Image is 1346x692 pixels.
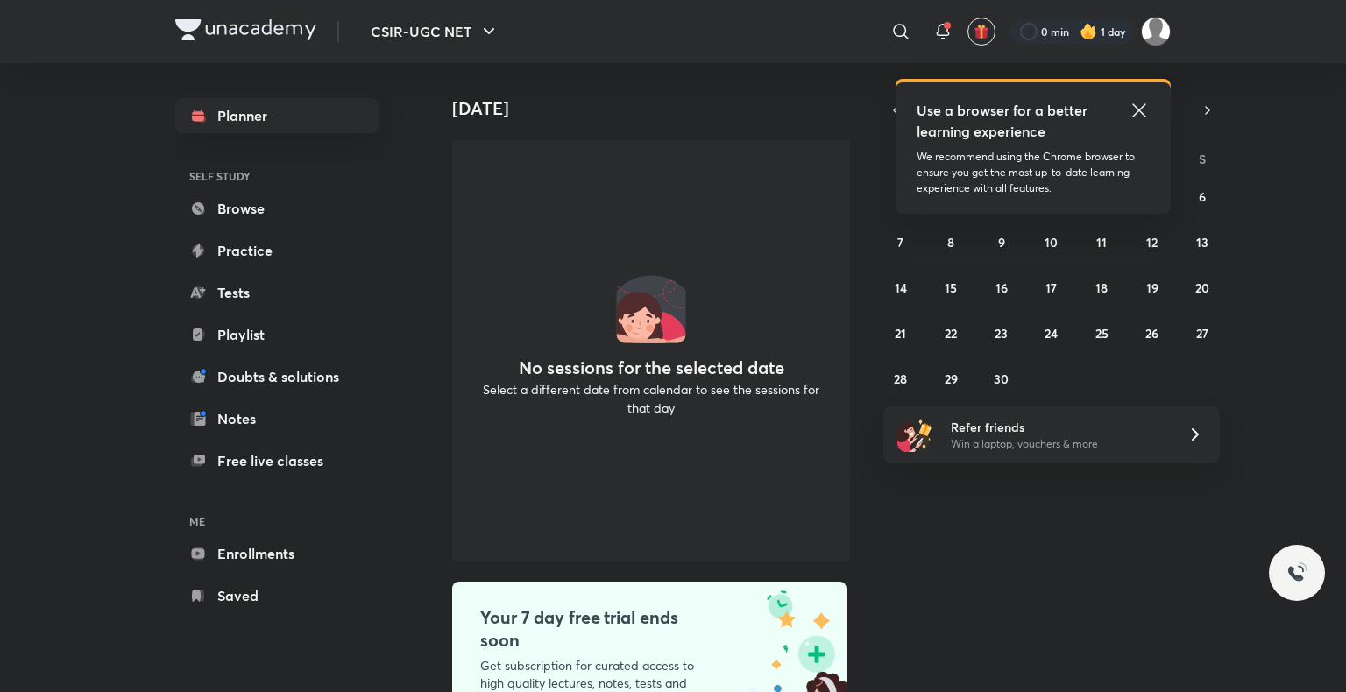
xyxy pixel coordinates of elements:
abbr: September 15, 2025 [945,279,957,296]
button: September 20, 2025 [1188,273,1216,301]
abbr: September 19, 2025 [1146,279,1158,296]
a: Tests [175,275,379,310]
button: September 27, 2025 [1188,319,1216,347]
abbr: September 18, 2025 [1095,279,1108,296]
img: Ankit [1141,17,1171,46]
abbr: September 10, 2025 [1045,234,1058,251]
button: September 22, 2025 [937,319,965,347]
a: Playlist [175,317,379,352]
a: Planner [175,98,379,133]
button: September 13, 2025 [1188,228,1216,256]
img: avatar [974,24,989,39]
button: CSIR-UGC NET [360,14,510,49]
button: September 14, 2025 [887,273,915,301]
button: September 26, 2025 [1138,319,1166,347]
p: Win a laptop, vouchers & more [951,436,1166,452]
abbr: September 29, 2025 [945,371,958,387]
abbr: September 23, 2025 [995,325,1008,342]
abbr: September 12, 2025 [1146,234,1158,251]
abbr: September 24, 2025 [1045,325,1058,342]
a: Free live classes [175,443,379,478]
abbr: September 27, 2025 [1196,325,1208,342]
h6: SELF STUDY [175,161,379,191]
abbr: September 22, 2025 [945,325,957,342]
button: September 12, 2025 [1138,228,1166,256]
button: September 23, 2025 [988,319,1016,347]
button: September 8, 2025 [937,228,965,256]
button: September 24, 2025 [1038,319,1066,347]
img: streak [1080,23,1097,40]
h4: [DATE] [452,98,864,119]
img: Company Logo [175,19,316,40]
button: September 21, 2025 [887,319,915,347]
abbr: September 9, 2025 [998,234,1005,251]
abbr: September 11, 2025 [1096,234,1107,251]
button: September 29, 2025 [937,364,965,392]
a: Enrollments [175,536,379,571]
img: ttu [1286,562,1307,583]
p: Select a different date from calendar to see the sessions for that day [473,380,829,417]
img: referral [897,417,932,452]
button: September 7, 2025 [887,228,915,256]
abbr: September 8, 2025 [947,234,954,251]
button: September 10, 2025 [1038,228,1066,256]
a: Practice [175,233,379,268]
h5: Use a browser for a better learning experience [917,100,1091,142]
abbr: September 17, 2025 [1045,279,1057,296]
p: We recommend using the Chrome browser to ensure you get the most up-to-date learning experience w... [917,149,1150,196]
a: Doubts & solutions [175,359,379,394]
abbr: September 28, 2025 [894,371,907,387]
abbr: September 13, 2025 [1196,234,1208,251]
a: Notes [175,401,379,436]
h4: Your 7 day free trial ends soon [480,606,715,652]
button: September 16, 2025 [988,273,1016,301]
button: September 19, 2025 [1138,273,1166,301]
a: Browse [175,191,379,226]
abbr: Saturday [1199,151,1206,167]
abbr: September 20, 2025 [1195,279,1209,296]
a: Saved [175,578,379,613]
h4: No sessions for the selected date [519,357,784,378]
button: September 15, 2025 [937,273,965,301]
button: September 25, 2025 [1087,319,1116,347]
abbr: September 7, 2025 [897,234,903,251]
button: September 9, 2025 [988,228,1016,256]
h6: Refer friends [951,418,1166,436]
button: avatar [967,18,995,46]
button: September 18, 2025 [1087,273,1116,301]
abbr: September 25, 2025 [1095,325,1109,342]
abbr: September 14, 2025 [895,279,907,296]
button: September 11, 2025 [1087,228,1116,256]
button: September 17, 2025 [1038,273,1066,301]
abbr: September 26, 2025 [1145,325,1158,342]
button: September 6, 2025 [1188,182,1216,210]
button: September 28, 2025 [887,364,915,392]
abbr: September 30, 2025 [994,371,1009,387]
abbr: September 21, 2025 [895,325,906,342]
button: September 30, 2025 [988,364,1016,392]
h6: ME [175,506,379,536]
img: No events [616,273,686,343]
abbr: September 6, 2025 [1199,188,1206,205]
abbr: September 16, 2025 [995,279,1008,296]
a: Company Logo [175,19,316,45]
